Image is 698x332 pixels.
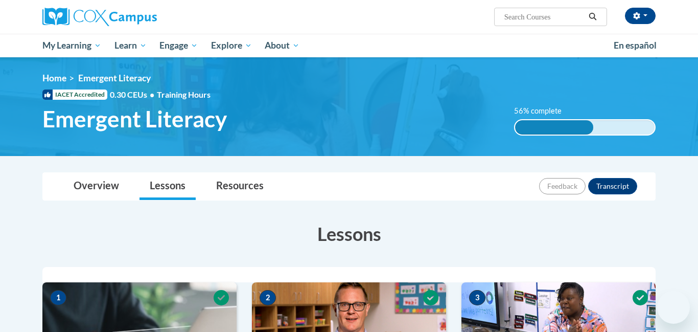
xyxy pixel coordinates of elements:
div: 56% complete [515,120,593,135]
button: Transcript [588,178,637,194]
span: 3 [469,290,485,305]
img: Cox Campus [42,8,157,26]
span: Engage [159,39,198,52]
a: Overview [63,173,129,200]
span: En español [614,40,657,51]
a: En español [607,35,663,56]
input: Search Courses [503,11,585,23]
span: 2 [260,290,276,305]
a: Explore [204,34,259,57]
div: Main menu [27,34,671,57]
span: Learn [114,39,147,52]
span: Training Hours [157,90,211,99]
span: • [150,90,154,99]
a: My Learning [36,34,108,57]
span: Emergent Literacy [78,73,151,83]
span: 1 [50,290,66,305]
span: My Learning [42,39,101,52]
h3: Lessons [42,221,656,247]
span: Explore [211,39,252,52]
a: Lessons [139,173,196,200]
button: Feedback [539,178,586,194]
button: Search [585,11,600,23]
button: Account Settings [625,8,656,24]
span: About [265,39,299,52]
span: Emergent Literacy [42,105,227,132]
span: 0.30 CEUs [110,89,157,100]
a: Learn [108,34,153,57]
a: About [259,34,307,57]
a: Home [42,73,66,83]
a: Resources [206,173,274,200]
a: Cox Campus [42,8,237,26]
a: Engage [153,34,204,57]
iframe: Button to launch messaging window [657,291,690,324]
span: IACET Accredited [42,90,107,100]
label: 56% complete [514,105,573,117]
